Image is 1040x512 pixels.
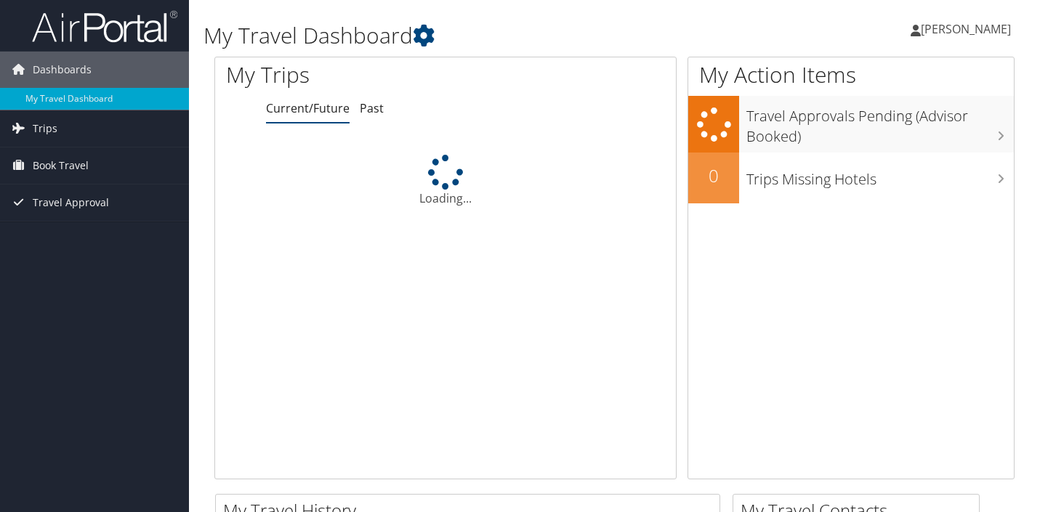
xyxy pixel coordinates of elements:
[266,100,350,116] a: Current/Future
[32,9,177,44] img: airportal-logo.png
[921,21,1011,37] span: [PERSON_NAME]
[33,184,109,221] span: Travel Approval
[688,96,1014,152] a: Travel Approvals Pending (Advisor Booked)
[688,163,739,188] h2: 0
[746,162,1014,190] h3: Trips Missing Hotels
[33,110,57,147] span: Trips
[215,155,676,207] div: Loading...
[688,153,1014,203] a: 0Trips Missing Hotels
[911,7,1025,51] a: [PERSON_NAME]
[360,100,384,116] a: Past
[203,20,751,51] h1: My Travel Dashboard
[226,60,473,90] h1: My Trips
[688,60,1014,90] h1: My Action Items
[33,52,92,88] span: Dashboards
[33,147,89,184] span: Book Travel
[746,99,1014,147] h3: Travel Approvals Pending (Advisor Booked)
